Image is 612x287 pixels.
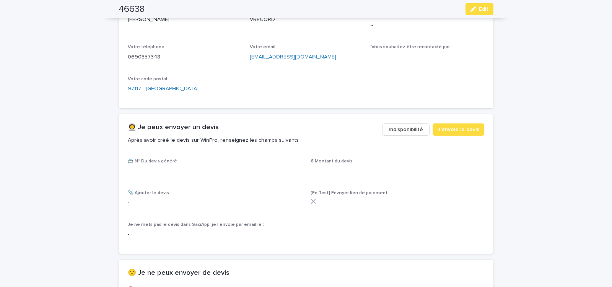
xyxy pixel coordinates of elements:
p: [PERSON_NAME] [128,16,241,24]
span: Votre email [250,45,275,49]
span: Je ne mets pas le devis dans SaciApp, je l'envoie par email le : [128,222,264,227]
p: VRECORD [250,16,363,24]
a: 97117 - [GEOGRAPHIC_DATA] [128,85,199,93]
button: Edit [466,3,493,15]
span: Votre téléphone [128,45,164,49]
span: Indisponibilité [389,126,423,133]
p: - [128,199,301,207]
span: Edit [479,6,488,12]
span: € Montant du devis [311,159,353,164]
span: 📇 N° Du devis généré [128,159,177,164]
span: J'envoie le devis [438,126,479,133]
h2: 🙁 Je ne peux envoyer de devis [128,269,229,277]
button: J'envoie le devis [433,123,484,136]
p: Après avoir créé le devis sur WinPro, renseignez les champs suivants : [128,137,376,144]
span: Votre code postal [128,77,167,81]
p: - [128,167,301,175]
button: Indisponibilité [382,123,430,136]
span: Vous souhaitez être recontacté par [371,45,450,49]
a: [EMAIL_ADDRESS][DOMAIN_NAME] [250,54,336,60]
p: - [311,167,484,175]
p: - [128,230,301,238]
p: 0690357348 [128,53,241,61]
span: 📎 Ajouter le devis [128,191,169,195]
h2: 👩‍🚀 Je peux envoyer un devis [128,123,219,132]
p: - [371,53,484,61]
p: - [371,21,484,29]
h2: 46638 [119,4,145,15]
span: [En Test] Envoyer lien de paiement [311,191,387,195]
